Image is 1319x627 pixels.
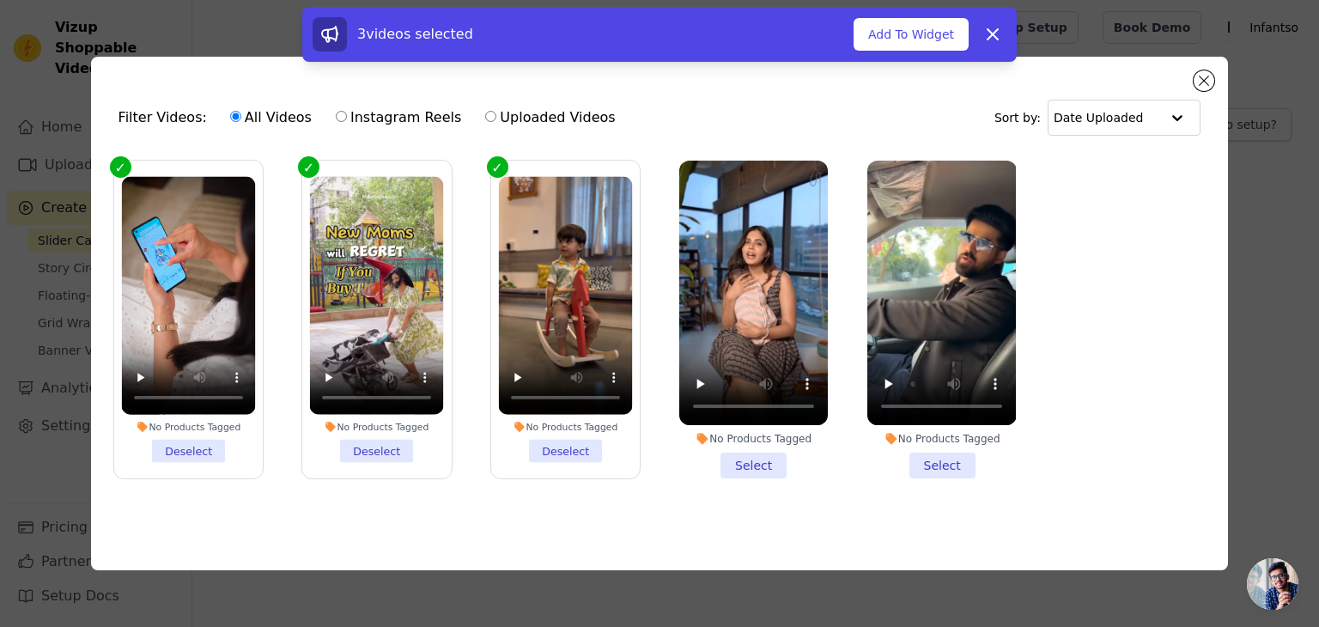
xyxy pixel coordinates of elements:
[121,421,255,433] div: No Products Tagged
[484,107,616,129] label: Uploaded Videos
[310,421,444,433] div: No Products Tagged
[1247,558,1298,610] div: Open chat
[994,100,1201,136] div: Sort by:
[119,98,625,137] div: Filter Videos:
[498,421,632,433] div: No Products Tagged
[867,432,1016,446] div: No Products Tagged
[229,107,313,129] label: All Videos
[679,432,828,446] div: No Products Tagged
[357,26,473,42] span: 3 videos selected
[335,107,462,129] label: Instagram Reels
[854,18,969,51] button: Add To Widget
[1194,70,1214,91] button: Close modal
